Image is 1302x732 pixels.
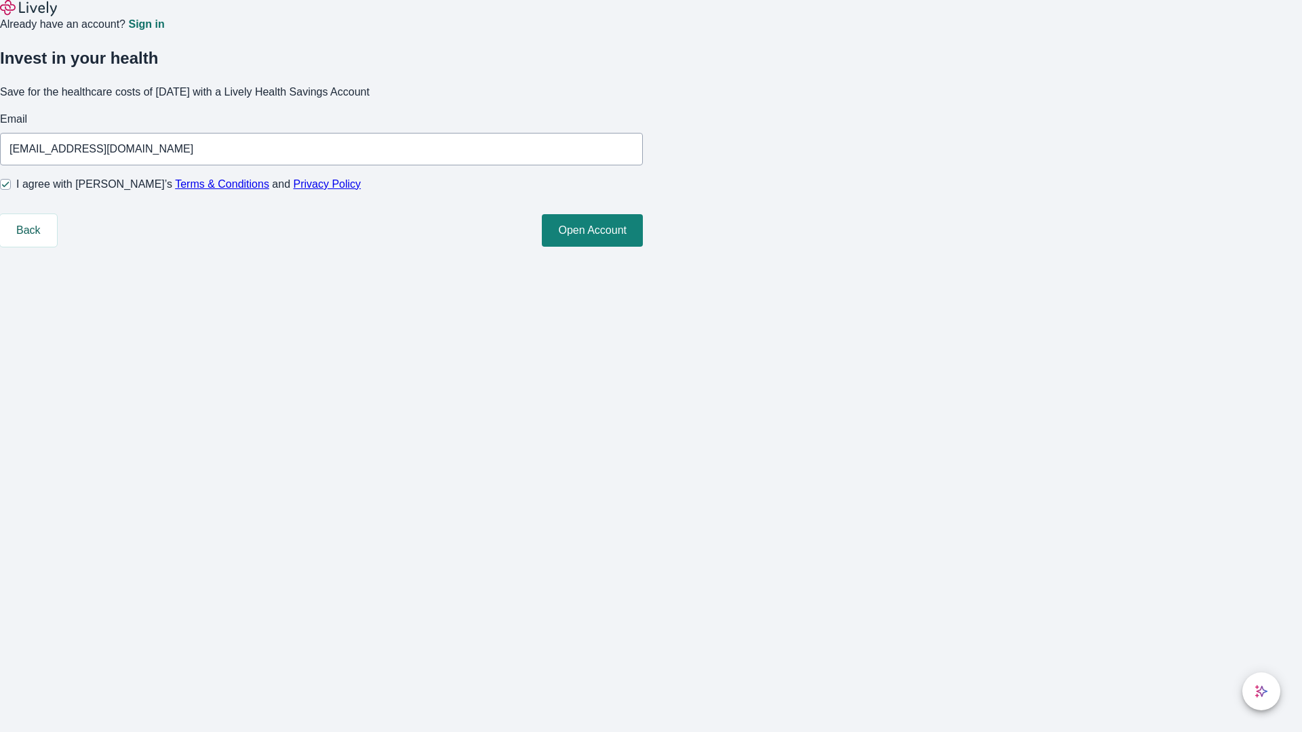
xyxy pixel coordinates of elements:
a: Sign in [128,19,164,30]
button: Open Account [542,214,643,247]
a: Privacy Policy [294,178,361,190]
span: I agree with [PERSON_NAME]’s and [16,176,361,192]
button: chat [1242,672,1280,710]
svg: Lively AI Assistant [1255,685,1268,698]
a: Terms & Conditions [175,178,269,190]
